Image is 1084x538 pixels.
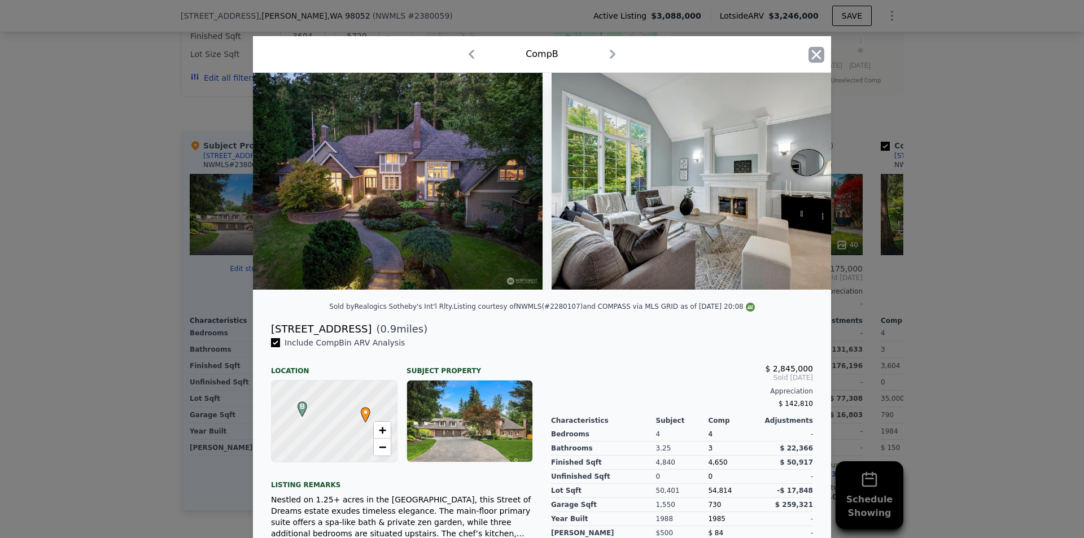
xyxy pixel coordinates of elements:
[777,487,813,495] span: -$ 17,848
[551,387,813,396] div: Appreciation
[453,303,754,310] div: Listing courtesy of NWMLS (#2280107) and COMPASS via MLS GRID as of [DATE] 20:08
[708,473,713,480] span: 0
[760,512,813,526] div: -
[526,47,558,61] div: Comp B
[551,484,656,498] div: Lot Sqft
[708,529,723,537] span: $ 84
[656,456,709,470] div: 4,840
[253,73,543,290] img: Property Img
[708,416,760,425] div: Comp
[656,498,709,512] div: 1,550
[765,364,813,373] span: $ 2,845,000
[746,303,755,312] img: NWMLS Logo
[656,441,709,456] div: 3.25
[656,470,709,484] div: 0
[708,430,713,438] span: 4
[371,321,427,337] span: ( miles)
[379,423,386,437] span: +
[551,416,656,425] div: Characteristics
[551,441,656,456] div: Bathrooms
[760,416,813,425] div: Adjustments
[656,512,709,526] div: 1988
[551,512,656,526] div: Year Built
[551,427,656,441] div: Bedrooms
[775,501,813,509] span: $ 259,321
[656,484,709,498] div: 50,401
[358,407,365,414] div: •
[280,338,409,347] span: Include Comp B in ARV Analysis
[760,427,813,441] div: -
[271,471,533,489] div: Listing remarks
[374,422,391,439] a: Zoom in
[551,470,656,484] div: Unfinished Sqft
[708,441,760,456] div: 3
[708,512,760,526] div: 1985
[295,401,301,408] div: B
[760,470,813,484] div: -
[779,400,813,408] span: $ 142,810
[374,439,391,456] a: Zoom out
[271,321,371,337] div: [STREET_ADDRESS]
[656,427,709,441] div: 4
[551,498,656,512] div: Garage Sqft
[780,458,813,466] span: $ 50,917
[656,416,709,425] div: Subject
[708,487,732,495] span: 54,814
[708,458,727,466] span: 4,650
[708,501,721,509] span: 730
[780,444,813,452] span: $ 22,366
[358,404,373,421] span: •
[551,373,813,382] span: Sold [DATE]
[271,357,397,375] div: Location
[551,456,656,470] div: Finished Sqft
[406,357,533,375] div: Subject Property
[381,323,397,335] span: 0.9
[295,401,310,412] span: B
[329,303,453,310] div: Sold by Realogics Sotheby's Int'l Rlty .
[552,73,877,290] img: Property Img
[379,440,386,454] span: −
